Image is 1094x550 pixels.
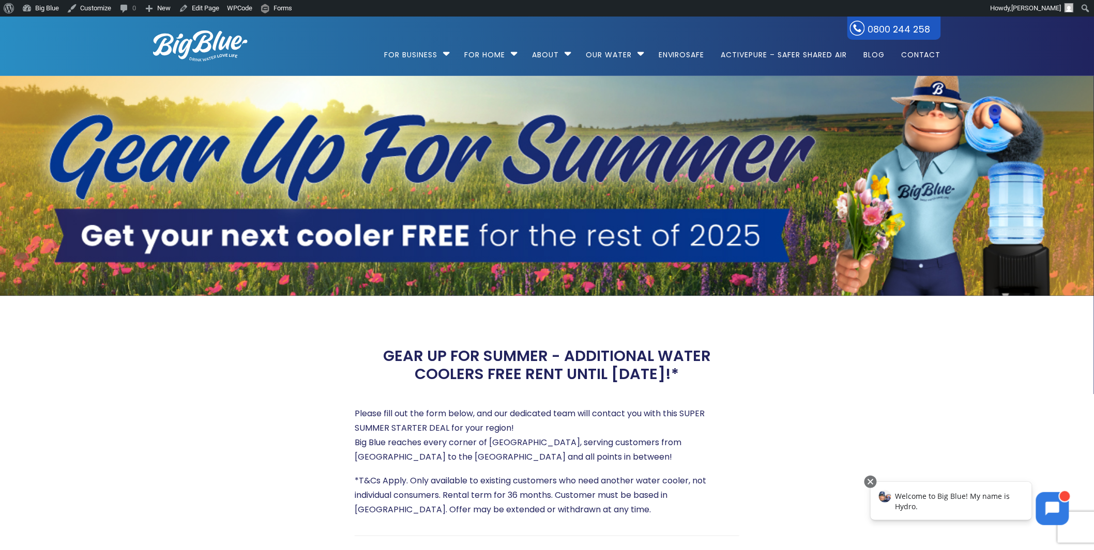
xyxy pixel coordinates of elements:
h2: GEAR UP FOR SUMMER - ADDITIONAL WATER COOLERS FREE RENT UNTIL [DATE]!* [355,347,739,383]
a: For Home [457,17,512,83]
a: Blog [856,17,892,83]
span: [PERSON_NAME] [1012,4,1061,12]
img: logo [153,30,248,61]
a: 0800 244 258 [847,17,941,40]
a: About [525,17,566,83]
a: Contact [894,17,941,83]
p: Please fill out the form below, and our dedicated team will contact you with this SUPER SUMMER ST... [355,406,739,464]
iframe: Chatbot [860,474,1080,536]
a: ActivePure – Safer Shared Air [714,17,854,83]
a: Our Water [579,17,639,83]
a: For Business [385,17,445,83]
p: *T&Cs Apply. Only available to existing customers who need another water cooler, not individual c... [355,474,739,517]
a: EnviroSafe [651,17,712,83]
